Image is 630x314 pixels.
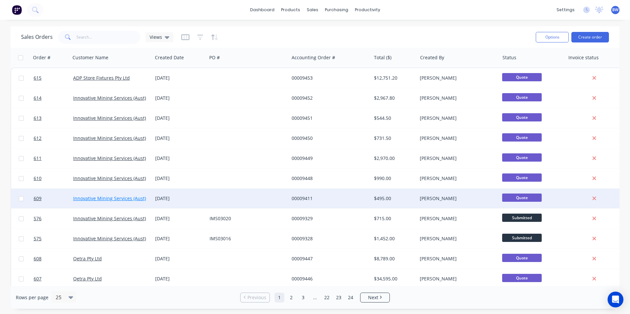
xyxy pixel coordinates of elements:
[420,115,493,121] div: [PERSON_NAME]
[502,113,542,121] span: Quote
[292,75,365,81] div: 00009453
[502,234,542,242] span: Submitted
[34,155,42,162] span: 611
[155,75,204,81] div: [DATE]
[608,292,623,307] div: Open Intercom Messenger
[420,135,493,142] div: [PERSON_NAME]
[322,5,352,15] div: purchasing
[33,54,50,61] div: Order #
[209,54,220,61] div: PO #
[73,275,102,282] a: Qetra Pty Ltd
[34,255,42,262] span: 608
[292,95,365,101] div: 00009452
[292,135,365,142] div: 00009450
[502,274,542,282] span: Quote
[73,235,162,242] a: Innovative Mining Services (Aust) Pty Ltd
[420,75,493,81] div: [PERSON_NAME]
[155,175,204,182] div: [DATE]
[292,54,335,61] div: Accounting Order #
[374,95,413,101] div: $2,967.80
[374,235,413,242] div: $1,452.00
[34,209,73,228] a: 576
[150,34,162,40] span: Views
[502,214,542,222] span: Submitted
[374,155,413,162] div: $2,970.00
[420,175,493,182] div: [PERSON_NAME]
[34,128,73,148] a: 612
[155,95,204,101] div: [DATE]
[34,269,73,289] a: 607
[34,215,42,222] span: 576
[73,195,162,201] a: Innovative Mining Services (Aust) Pty Ltd
[298,293,308,302] a: Page 3
[420,155,493,162] div: [PERSON_NAME]
[292,275,365,282] div: 00009446
[374,75,413,81] div: $12,751.20
[34,148,73,168] a: 611
[155,215,204,222] div: [DATE]
[155,115,204,121] div: [DATE]
[34,275,42,282] span: 607
[34,229,73,249] a: 575
[34,108,73,128] a: 613
[374,175,413,182] div: $990.00
[34,249,73,269] a: 608
[292,255,365,262] div: 00009447
[34,75,42,81] span: 615
[34,235,42,242] span: 575
[420,255,493,262] div: [PERSON_NAME]
[155,275,204,282] div: [DATE]
[34,95,42,101] span: 614
[292,155,365,162] div: 00009449
[155,54,184,61] div: Created Date
[310,293,320,302] a: Jump forward
[374,215,413,222] div: $715.00
[352,5,384,15] div: productivity
[502,194,542,202] span: Quote
[374,135,413,142] div: $731.50
[12,5,22,15] img: Factory
[571,32,609,42] button: Create order
[334,293,344,302] a: Page 23
[247,294,266,301] span: Previous
[346,293,356,302] a: Page 24
[238,293,392,302] ul: Pagination
[155,235,204,242] div: [DATE]
[374,115,413,121] div: $544.50
[553,5,578,15] div: settings
[374,255,413,262] div: $8,789.00
[502,173,542,182] span: Quote
[420,54,444,61] div: Created By
[73,215,162,222] a: Innovative Mining Services (Aust) Pty Ltd
[155,195,204,202] div: [DATE]
[73,155,162,161] a: Innovative Mining Services (Aust) Pty Ltd
[420,95,493,101] div: [PERSON_NAME]
[155,255,204,262] div: [DATE]
[420,275,493,282] div: [PERSON_NAME]
[303,5,322,15] div: sales
[73,175,162,181] a: Innovative Mining Services (Aust) Pty Ltd
[536,32,569,42] button: Options
[16,294,48,301] span: Rows per page
[34,88,73,108] a: 614
[76,31,141,44] input: Search...
[420,235,493,242] div: [PERSON_NAME]
[72,54,108,61] div: Customer Name
[34,189,73,208] a: 609
[274,293,284,302] a: Page 1 is your current page
[292,215,365,222] div: 00009329
[73,75,130,81] a: ADP Store Fixtures Pty Ltd
[292,195,365,202] div: 00009411
[210,215,283,222] div: IMS03020
[322,293,332,302] a: Page 22
[502,133,542,142] span: Quote
[420,215,493,222] div: [PERSON_NAME]
[292,115,365,121] div: 00009451
[374,275,413,282] div: $34,595.00
[502,54,516,61] div: Status
[247,5,278,15] a: dashboard
[502,73,542,81] span: Quote
[286,293,296,302] a: Page 2
[278,5,303,15] div: products
[502,153,542,162] span: Quote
